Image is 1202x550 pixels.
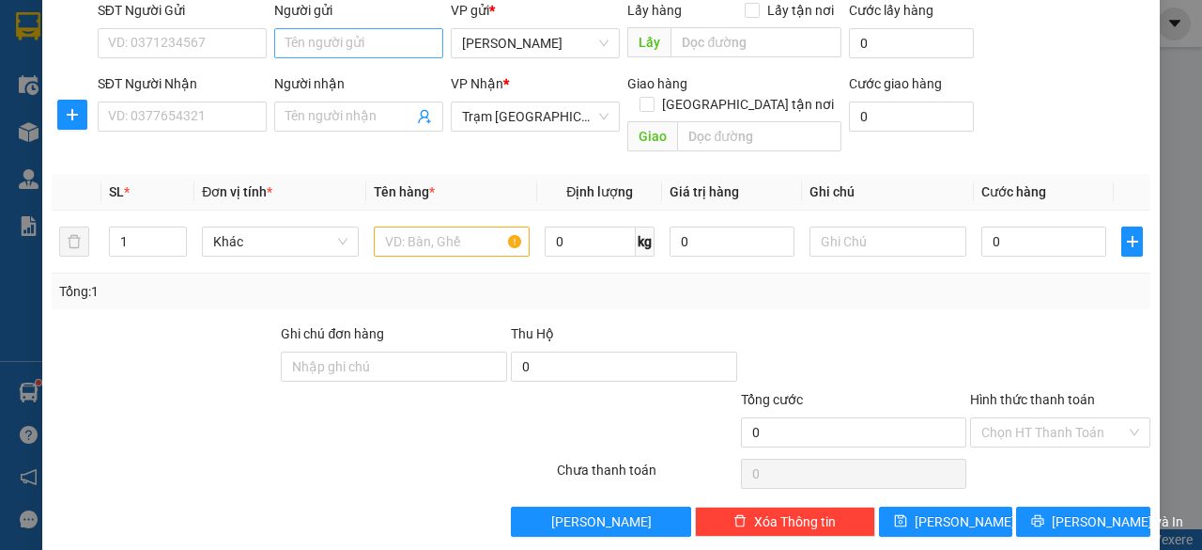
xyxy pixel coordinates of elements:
[374,227,531,257] input: VD: Bàn, Ghế
[754,511,836,532] span: Xóa Thông tin
[627,121,677,151] span: Giao
[894,514,907,529] span: save
[981,184,1046,199] span: Cước hàng
[915,511,1015,532] span: [PERSON_NAME]
[677,121,840,151] input: Dọc đường
[98,73,267,94] div: SĐT Người Nhận
[670,27,840,57] input: Dọc đường
[809,227,966,257] input: Ghi Chú
[627,76,687,91] span: Giao hàng
[849,102,974,132] input: Cước giao hàng
[627,27,670,57] span: Lấy
[1016,507,1150,537] button: printer[PERSON_NAME] và In
[849,76,942,91] label: Cước giao hàng
[374,184,435,199] span: Tên hàng
[59,281,466,302] div: Tổng: 1
[213,228,347,256] span: Khác
[566,184,633,199] span: Định lượng
[741,392,803,407] span: Tổng cước
[274,73,443,94] div: Người nhận
[970,392,1095,407] label: Hình thức thanh toán
[670,184,739,199] span: Giá trị hàng
[462,102,609,131] span: Trạm Sài Gòn
[1122,234,1142,249] span: plus
[695,507,875,537] button: deleteXóa Thông tin
[281,352,507,382] input: Ghi chú đơn hàng
[1052,511,1183,532] span: [PERSON_NAME] và In
[417,109,432,124] span: user-add
[511,507,691,537] button: [PERSON_NAME]
[551,511,652,532] span: [PERSON_NAME]
[462,29,609,57] span: Phan Thiết
[733,514,747,529] span: delete
[555,460,739,493] div: Chưa thanh toán
[58,107,86,122] span: plus
[59,227,89,257] button: delete
[636,227,655,257] span: kg
[281,326,384,341] label: Ghi chú đơn hàng
[849,3,933,18] label: Cước lấy hàng
[109,184,124,199] span: SL
[879,507,1013,537] button: save[PERSON_NAME]
[1031,514,1044,529] span: printer
[627,3,682,18] span: Lấy hàng
[655,94,841,115] span: [GEOGRAPHIC_DATA] tận nơi
[849,28,974,58] input: Cước lấy hàng
[57,100,87,130] button: plus
[202,184,272,199] span: Đơn vị tính
[802,174,974,211] th: Ghi chú
[511,326,554,341] span: Thu Hộ
[451,76,503,91] span: VP Nhận
[670,227,794,257] input: 0
[1121,227,1143,257] button: plus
